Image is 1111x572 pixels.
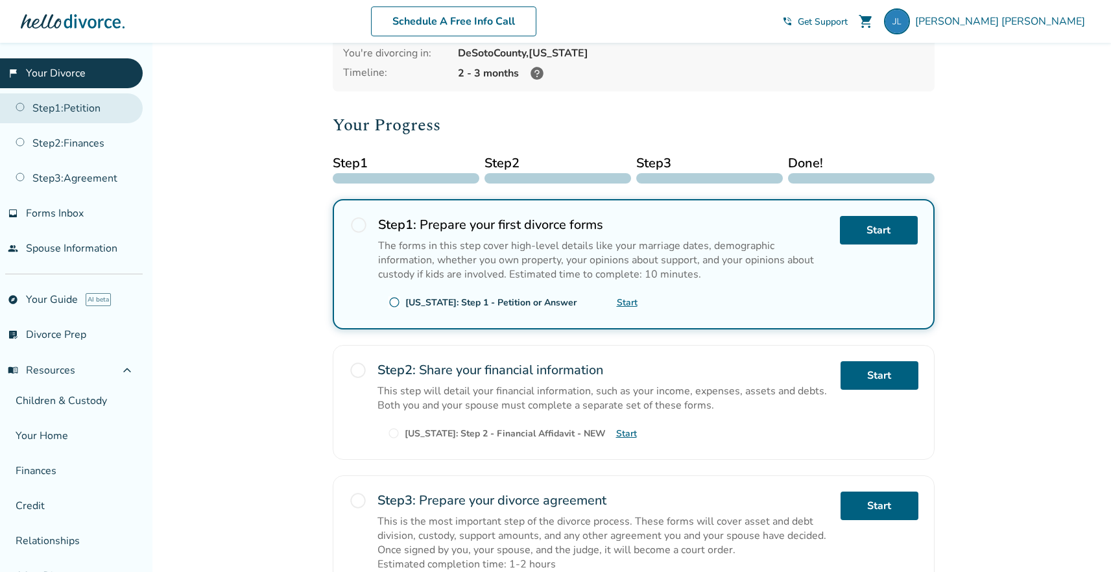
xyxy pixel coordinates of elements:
[349,492,367,510] span: radio_button_unchecked
[371,6,536,36] a: Schedule A Free Info Call
[405,296,577,309] div: [US_STATE]: Step 1 - Petition or Answer
[333,112,935,138] h2: Your Progress
[349,361,367,379] span: radio_button_unchecked
[405,427,606,440] div: [US_STATE]: Step 2 - Financial Affidavit - NEW
[788,154,935,173] span: Done!
[840,216,918,244] a: Start
[8,365,18,375] span: menu_book
[8,208,18,219] span: inbox
[782,16,848,28] a: phone_in_talkGet Support
[350,216,368,234] span: radio_button_unchecked
[378,216,830,233] h2: Prepare your first divorce forms
[333,154,479,173] span: Step 1
[377,492,416,509] strong: Step 3 :
[377,492,830,509] h2: Prepare your divorce agreement
[8,363,75,377] span: Resources
[858,14,874,29] span: shopping_cart
[8,68,18,78] span: flag_2
[377,384,830,412] p: This step will detail your financial information, such as your income, expenses, assets and debts...
[377,514,830,557] p: This is the most important step of the divorce process. These forms will cover asset and debt div...
[915,14,1090,29] span: [PERSON_NAME] [PERSON_NAME]
[884,8,910,34] img: hmtest123@gmail.com
[378,239,830,281] p: The forms in this step cover high-level details like your marriage dates, demographic information...
[119,363,135,378] span: expand_less
[377,361,416,379] strong: Step 2 :
[388,296,400,308] span: radio_button_unchecked
[86,293,111,306] span: AI beta
[343,66,448,81] div: Timeline:
[388,427,400,439] span: radio_button_unchecked
[8,243,18,254] span: people
[617,296,638,309] a: Start
[636,154,783,173] span: Step 3
[841,492,918,520] a: Start
[377,557,830,571] p: Estimated completion time: 1-2 hours
[798,16,848,28] span: Get Support
[484,154,631,173] span: Step 2
[8,294,18,305] span: explore
[378,216,416,233] strong: Step 1 :
[343,46,448,60] div: You're divorcing in:
[616,427,637,440] a: Start
[377,361,830,379] h2: Share your financial information
[1046,510,1111,572] iframe: Chat Widget
[782,16,793,27] span: phone_in_talk
[458,66,924,81] div: 2 - 3 months
[8,329,18,340] span: list_alt_check
[26,206,84,220] span: Forms Inbox
[841,361,918,390] a: Start
[458,46,924,60] div: DeSoto County, [US_STATE]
